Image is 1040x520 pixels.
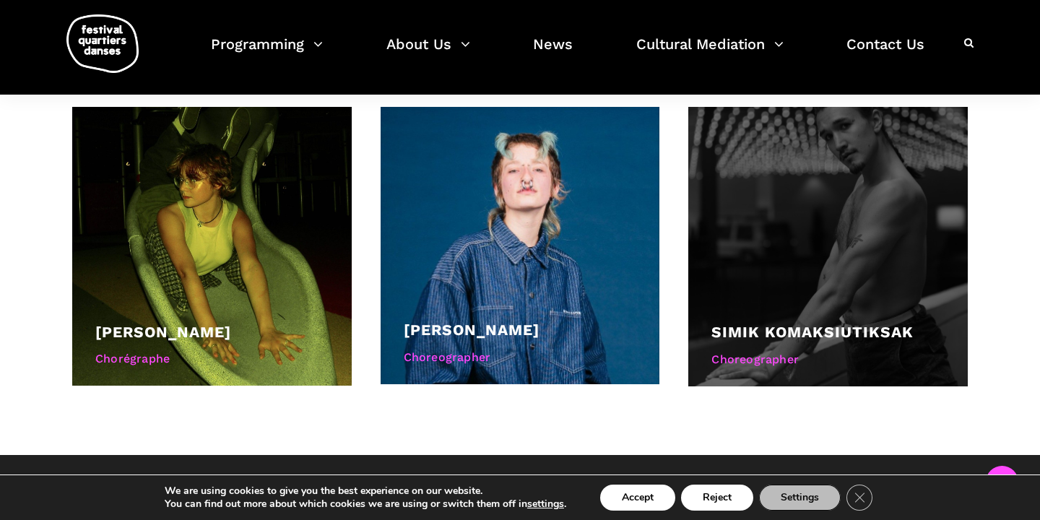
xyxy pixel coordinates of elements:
button: Accept [600,485,675,511]
a: About Us [386,32,470,74]
a: [PERSON_NAME] [404,321,539,339]
p: You can find out more about which cookies we are using or switch them off in . [165,498,566,511]
a: [PERSON_NAME] [95,323,231,341]
div: Chorégraphe [95,350,329,368]
a: Cultural Mediation [636,32,784,74]
div: Choreographer [404,348,637,367]
p: We are using cookies to give you the best experience on our website. [165,485,566,498]
a: Contact Us [846,32,924,74]
button: Close GDPR Cookie Banner [846,485,872,511]
button: Settings [759,485,841,511]
button: settings [527,498,564,511]
a: Programming [211,32,323,74]
img: logo-fqd-med [66,14,139,73]
a: News [533,32,573,74]
div: Choreographer [711,350,945,369]
button: Reject [681,485,753,511]
a: Simik Komaksiutiksak [711,323,914,341]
